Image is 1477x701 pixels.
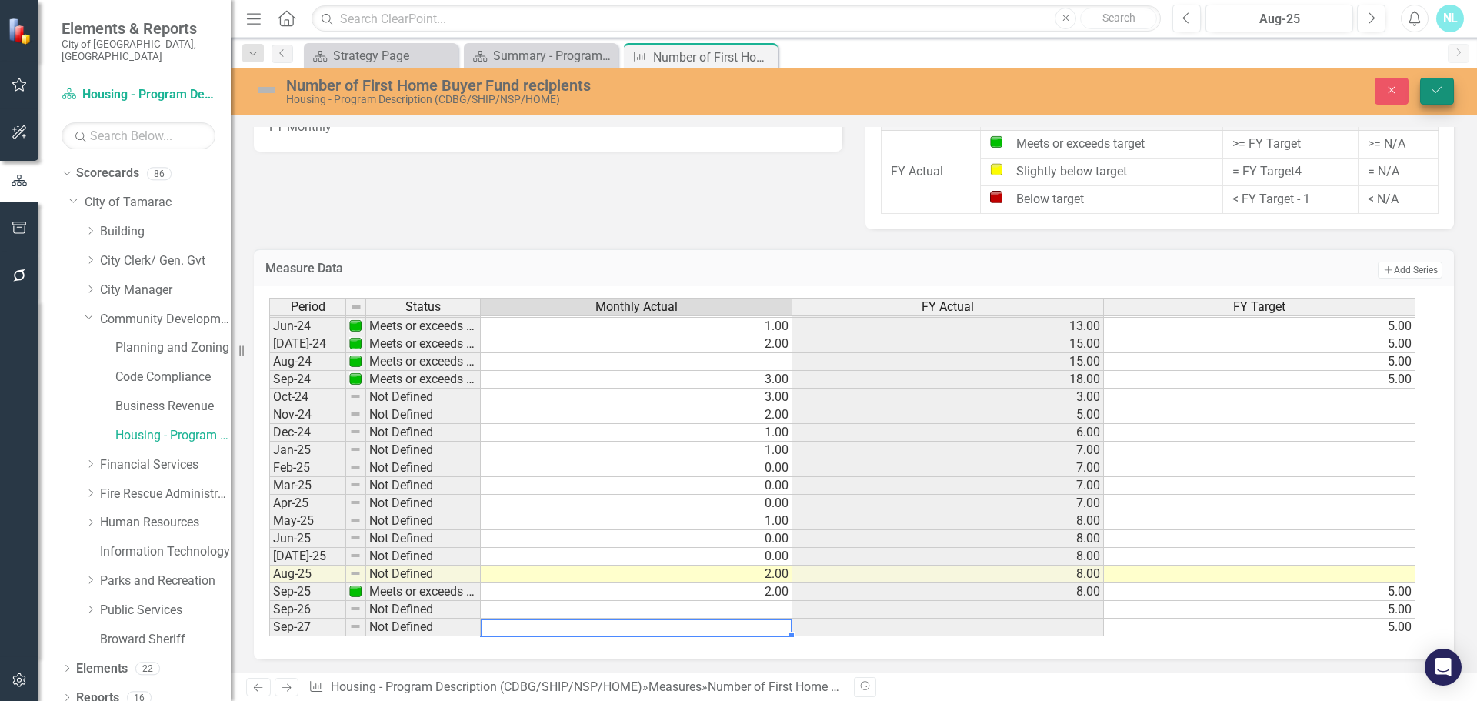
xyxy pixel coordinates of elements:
img: Slightly below target [990,163,1002,175]
input: Search Below... [62,122,215,149]
td: 5.00 [1104,318,1415,335]
div: Meets or exceeds target [990,135,1213,153]
td: 5.00 [1104,335,1415,353]
td: Sep-25 [269,583,346,601]
a: Building [100,223,231,241]
button: Add Series [1378,262,1442,279]
td: Sep-27 [269,619,346,636]
a: Code Compliance [115,369,231,386]
td: >= FY Target [1223,131,1358,159]
img: 8DAGhfEEPCf229AAAAAElFTkSuQmCC [349,408,362,420]
h3: Measure Data [265,262,906,275]
td: 8.00 [792,512,1104,530]
td: 5.00 [1104,583,1415,601]
td: [DATE]-25 [269,548,346,566]
td: 2.00 [481,406,792,424]
td: Not Defined [366,548,481,566]
td: Not Defined [366,459,481,477]
a: Financial Services [100,456,231,474]
td: 0.00 [481,459,792,477]
img: 8DAGhfEEPCf229AAAAAElFTkSuQmCC [349,443,362,456]
td: 5.00 [1104,371,1415,389]
div: Slightly below target [990,163,1213,181]
td: 0.00 [481,530,792,548]
span: FY Target [1233,300,1285,314]
td: 5.00 [1104,353,1415,371]
td: 8.00 [792,548,1104,566]
td: Feb-25 [269,459,346,477]
td: Not Defined [366,530,481,548]
td: Jun-25 [269,530,346,548]
span: Status [405,300,441,314]
td: Jan-25 [269,442,346,459]
td: 13.00 [792,318,1104,335]
td: 5.00 [792,406,1104,424]
td: Not Defined [366,477,481,495]
td: Not Defined [366,442,481,459]
img: 8DAGhfEEPCf229AAAAAElFTkSuQmCC [349,461,362,473]
td: 1.00 [481,512,792,530]
td: 2.00 [481,583,792,601]
a: Public Services [100,602,231,619]
span: FY Actual [922,300,974,314]
td: Meets or exceeds target [366,318,481,335]
small: City of [GEOGRAPHIC_DATA], [GEOGRAPHIC_DATA] [62,38,215,63]
img: 8DAGhfEEPCf229AAAAAElFTkSuQmCC [350,301,362,313]
td: 8.00 [792,530,1104,548]
td: 8.00 [792,566,1104,583]
img: 8DAGhfEEPCf229AAAAAElFTkSuQmCC [349,496,362,509]
a: Housing - Program Description (CDBG/SHIP/NSP/HOME) [62,86,215,104]
img: 8DAGhfEEPCf229AAAAAElFTkSuQmCC [349,426,362,438]
div: Strategy Page [333,46,454,65]
td: Aug-24 [269,353,346,371]
a: Planning and Zoning [115,339,231,357]
img: 1UOPjbPZzarJnojPNnPdqcrKqsyubKg2UwelywlROmNPl+gdMW9Kb8ri8GgAAAABJRU5ErkJggg== [349,319,362,332]
a: City Manager [100,282,231,299]
td: Sep-26 [269,601,346,619]
span: Search [1102,12,1135,24]
td: Jun-24 [269,318,346,335]
img: 8DAGhfEEPCf229AAAAAElFTkSuQmCC [349,479,362,491]
td: Meets or exceeds target [366,335,481,353]
td: 5.00 [1104,601,1415,619]
td: Meets or exceeds target [366,371,481,389]
a: Broward Sheriff [100,631,231,649]
td: Apr-25 [269,495,346,512]
td: 3.00 [792,389,1104,406]
td: FY Actual [882,131,981,214]
td: Aug-25 [269,566,346,583]
img: 8DAGhfEEPCf229AAAAAElFTkSuQmCC [349,620,362,633]
td: Not Defined [366,389,481,406]
td: Not Defined [366,512,481,530]
img: 1UOPjbPZzarJnojPNnPdqcrKqsyubKg2UwelywlROmNPl+gdMW9Kb8ri8GgAAAABJRU5ErkJggg== [349,372,362,385]
div: Number of First Home Buyer Fund recipients [286,77,927,94]
div: 22 [135,662,160,675]
td: 0.00 [481,477,792,495]
a: Strategy Page [308,46,454,65]
td: 6.00 [792,424,1104,442]
div: Summary - Program Description (CDBG/SHIP/NSP/HOME) [493,46,614,65]
td: 2.00 [481,335,792,353]
img: Below target [990,191,1002,203]
td: 5.00 [1104,619,1415,636]
a: Scorecards [76,165,139,182]
div: NL [1436,5,1464,32]
td: 3.00 [481,389,792,406]
button: Search [1080,8,1157,29]
td: = FY Target4 [1223,159,1358,186]
img: 8DAGhfEEPCf229AAAAAElFTkSuQmCC [349,549,362,562]
td: Not Defined [366,424,481,442]
a: Fire Rescue Administration [100,486,231,503]
td: Meets or exceeds target [366,353,481,371]
div: 86 [147,167,172,180]
span: Monthly Actual [595,300,678,314]
a: Business Revenue [115,398,231,416]
td: Not Defined [366,619,481,636]
div: » » [308,679,842,696]
img: Not Defined [254,78,278,102]
td: 18.00 [792,371,1104,389]
td: 0.00 [481,495,792,512]
a: Measures [648,679,702,694]
td: 1.00 [481,318,792,335]
td: 1.00 [481,424,792,442]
